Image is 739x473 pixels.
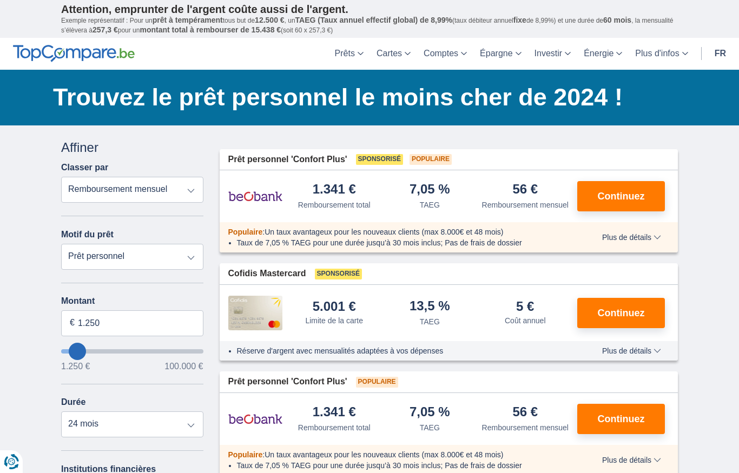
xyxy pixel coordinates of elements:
[602,234,661,241] span: Plus de détails
[228,296,282,330] img: pret personnel Cofidis CC
[370,38,417,70] a: Cartes
[140,25,281,34] span: montant total à rembourser de 15.438 €
[512,183,538,197] div: 56 €
[61,397,85,407] label: Durée
[594,456,669,464] button: Plus de détails
[410,183,450,197] div: 7,05 %
[265,228,503,236] span: Un taux avantageux pour les nouveaux clients (max 8.000€ et 48 mois)
[70,317,75,329] span: €
[61,296,203,306] label: Montant
[328,38,370,70] a: Prêts
[237,460,571,471] li: Taux de 7,05 % TAEG pour une durée jusqu’à 30 mois inclus; Pas de frais de dossier
[598,191,645,201] span: Continuez
[505,315,546,326] div: Coût annuel
[237,345,571,356] li: Réserve d'argent avec mensualités adaptées à vos dépenses
[603,16,631,24] span: 60 mois
[512,405,538,420] div: 56 €
[164,362,203,371] span: 100.000 €
[220,226,579,237] div: :
[313,300,356,313] div: 5.001 €
[53,81,678,114] h1: Trouvez le prêt personnel le moins cher de 2024 !
[61,362,90,371] span: 1.250 €
[295,16,452,24] span: TAEG (Taux annuel effectif global) de 8,99%
[313,183,356,197] div: 1.341 €
[629,38,694,70] a: Plus d'infos
[315,269,362,279] span: Sponsorisé
[577,404,665,434] button: Continuez
[708,38,733,70] a: fr
[61,16,678,35] p: Exemple représentatif : Pour un tous but de , un (taux débiteur annuel de 8,99%) et une durée de ...
[305,315,363,326] div: Limite de la carte
[417,38,473,70] a: Comptes
[13,45,135,62] img: TopCompare
[602,456,661,464] span: Plus de détails
[420,422,440,433] div: TAEG
[528,38,578,70] a: Investir
[61,163,108,172] label: Classer par
[602,347,661,355] span: Plus de détails
[577,298,665,328] button: Continuez
[577,38,629,70] a: Énergie
[356,377,398,388] span: Populaire
[482,199,569,210] div: Remboursement mensuel
[228,183,282,210] img: pret personnel Beobank
[420,316,440,327] div: TAEG
[93,25,118,34] span: 257,3 €
[473,38,528,70] a: Épargne
[228,228,263,236] span: Populaire
[153,16,223,24] span: prêt à tempérament
[410,299,450,314] div: 13,5 %
[598,414,645,424] span: Continuez
[228,450,263,459] span: Populaire
[482,422,569,433] div: Remboursement mensuel
[594,347,669,355] button: Plus de détails
[513,16,526,24] span: fixe
[61,3,678,16] p: Attention, emprunter de l'argent coûte aussi de l'argent.
[356,154,403,165] span: Sponsorisé
[228,376,347,388] span: Prêt personnel 'Confort Plus'
[410,154,452,165] span: Populaire
[61,230,114,239] label: Motif du prêt
[410,405,450,420] div: 7,05 %
[313,405,356,420] div: 1.341 €
[265,450,503,459] span: Un taux avantageux pour les nouveaux clients (max 8.000€ et 48 mois)
[577,181,665,211] button: Continuez
[255,16,285,24] span: 12.500 €
[220,449,579,460] div: :
[420,199,440,210] div: TAEG
[228,268,306,280] span: Cofidis Mastercard
[598,308,645,318] span: Continuez
[237,237,571,248] li: Taux de 7,05 % TAEG pour une durée jusqu’à 30 mois inclus; Pas de frais de dossier
[594,233,669,242] button: Plus de détails
[228,154,347,166] span: Prêt personnel 'Confort Plus'
[298,199,371,210] div: Remboursement total
[61,138,203,157] div: Affiner
[61,349,203,354] input: wantToBorrow
[298,422,371,433] div: Remboursement total
[516,300,534,313] div: 5 €
[228,405,282,432] img: pret personnel Beobank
